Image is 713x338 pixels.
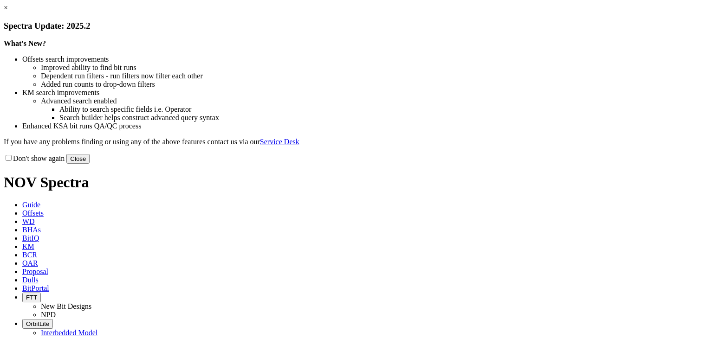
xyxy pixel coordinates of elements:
[41,72,709,80] li: Dependent run filters - run filters now filter each other
[4,154,65,162] label: Don't show again
[22,217,35,225] span: WD
[41,80,709,89] li: Added run counts to drop-down filters
[22,259,38,267] span: OAR
[41,302,91,310] a: New Bit Designs
[22,89,709,97] li: KM search improvements
[22,55,709,64] li: Offsets search improvements
[22,268,48,275] span: Proposal
[4,39,46,47] strong: What's New?
[6,155,12,161] input: Don't show again
[4,4,8,12] a: ×
[41,64,709,72] li: Improved ability to find bit runs
[22,234,39,242] span: BitIQ
[4,138,709,146] p: If you have any problems finding or using any of the above features contact us via our
[22,201,40,209] span: Guide
[66,154,90,164] button: Close
[22,242,34,250] span: KM
[26,294,37,301] span: FTT
[41,329,97,337] a: Interbedded Model
[4,21,709,31] h3: Spectra Update: 2025.2
[22,284,49,292] span: BitPortal
[22,226,41,234] span: BHAs
[4,174,709,191] h1: NOV Spectra
[26,320,49,327] span: OrbitLite
[41,311,56,319] a: NPD
[41,97,709,105] li: Advanced search enabled
[22,251,37,259] span: BCR
[59,114,709,122] li: Search builder helps construct advanced query syntax
[22,209,44,217] span: Offsets
[22,122,709,130] li: Enhanced KSA bit runs QA/QC process
[260,138,299,146] a: Service Desk
[22,276,39,284] span: Dulls
[59,105,709,114] li: Ability to search specific fields i.e. Operator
